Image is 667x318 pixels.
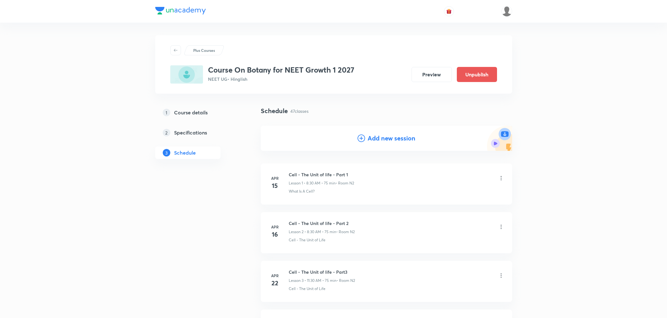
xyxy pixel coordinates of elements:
img: Company Logo [155,7,206,14]
h4: Add new session [368,134,415,143]
h3: Course On Botany for NEET Growth 1 2027 [208,65,354,74]
a: 1Course details [155,106,241,119]
h4: Schedule [261,106,288,116]
p: NEET UG • Hinglish [208,76,354,82]
h6: Apr [269,273,281,278]
h6: Cell - The Unit of life - Part3 [289,269,355,275]
p: Lesson 1 • 8:30 AM • 75 min [289,180,336,186]
a: 2Specifications [155,126,241,139]
p: Cell - The Unit of Life [289,237,325,243]
h5: Specifications [174,129,207,136]
h6: Apr [269,224,281,230]
p: • Room N2 [336,229,355,235]
img: Add [487,126,512,151]
p: • Room N2 [336,180,354,186]
button: Preview [412,67,452,82]
p: Lesson 2 • 8:30 AM • 75 min [289,229,336,235]
h6: Apr [269,175,281,181]
p: 3 [163,149,170,156]
p: 1 [163,109,170,116]
img: Vivek Patil [501,6,512,17]
h5: Course details [174,109,208,116]
h4: 15 [269,181,281,190]
p: Plus Courses [193,47,215,53]
button: Unpublish [457,67,497,82]
p: 2 [163,129,170,136]
img: avatar [446,8,452,14]
p: • Room N2 [336,278,355,283]
a: Company Logo [155,7,206,16]
p: What Is A Cell? [289,189,314,194]
h5: Schedule [174,149,196,156]
button: avatar [444,6,454,16]
h4: 22 [269,278,281,288]
p: Lesson 3 • 11:30 AM • 75 min [289,278,336,283]
img: AF9112EB-D042-4732-B79E-56960DF4B79F_plus.png [170,65,203,84]
h6: Cell - The Unit of life - Part 1 [289,171,354,178]
h4: 16 [269,230,281,239]
p: 47 classes [290,108,309,114]
p: Cell - The Unit of Life [289,286,325,292]
h6: Cell - The Unit of life - Part 2 [289,220,355,227]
